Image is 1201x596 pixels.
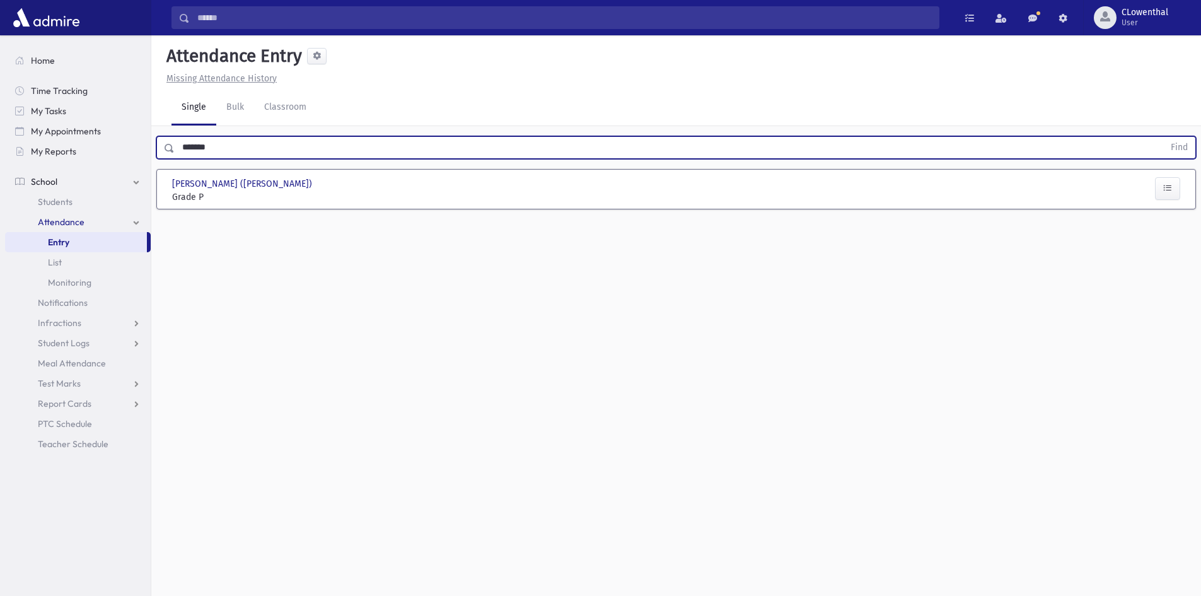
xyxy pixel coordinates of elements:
a: Classroom [254,90,316,126]
span: Attendance [38,216,84,228]
span: Report Cards [38,398,91,409]
h5: Attendance Entry [161,45,302,67]
a: Student Logs [5,333,151,353]
span: [PERSON_NAME] ([PERSON_NAME]) [172,177,315,190]
a: Time Tracking [5,81,151,101]
span: My Reports [31,146,76,157]
span: My Tasks [31,105,66,117]
a: Infractions [5,313,151,333]
a: Bulk [216,90,254,126]
a: Test Marks [5,373,151,394]
span: Entry [48,237,69,248]
span: Home [31,55,55,66]
a: My Tasks [5,101,151,121]
span: Grade P [172,190,330,204]
input: Search [190,6,939,29]
a: PTC Schedule [5,414,151,434]
span: PTC Schedule [38,418,92,429]
a: List [5,252,151,272]
span: List [48,257,62,268]
span: Notifications [38,297,88,308]
span: Teacher Schedule [38,438,108,450]
a: Home [5,50,151,71]
a: School [5,172,151,192]
span: User [1122,18,1168,28]
a: My Reports [5,141,151,161]
a: Entry [5,232,147,252]
a: Monitoring [5,272,151,293]
span: Meal Attendance [38,358,106,369]
img: AdmirePro [10,5,83,30]
u: Missing Attendance History [166,73,277,84]
a: Teacher Schedule [5,434,151,454]
button: Find [1163,137,1195,158]
span: Monitoring [48,277,91,288]
a: Missing Attendance History [161,73,277,84]
span: Test Marks [38,378,81,389]
span: My Appointments [31,126,101,137]
span: Student Logs [38,337,90,349]
span: CLowenthal [1122,8,1168,18]
span: Students [38,196,73,207]
a: Students [5,192,151,212]
a: Meal Attendance [5,353,151,373]
span: Time Tracking [31,85,88,96]
span: Infractions [38,317,81,329]
a: Attendance [5,212,151,232]
a: Single [171,90,216,126]
a: Notifications [5,293,151,313]
span: School [31,176,57,187]
a: Report Cards [5,394,151,414]
a: My Appointments [5,121,151,141]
